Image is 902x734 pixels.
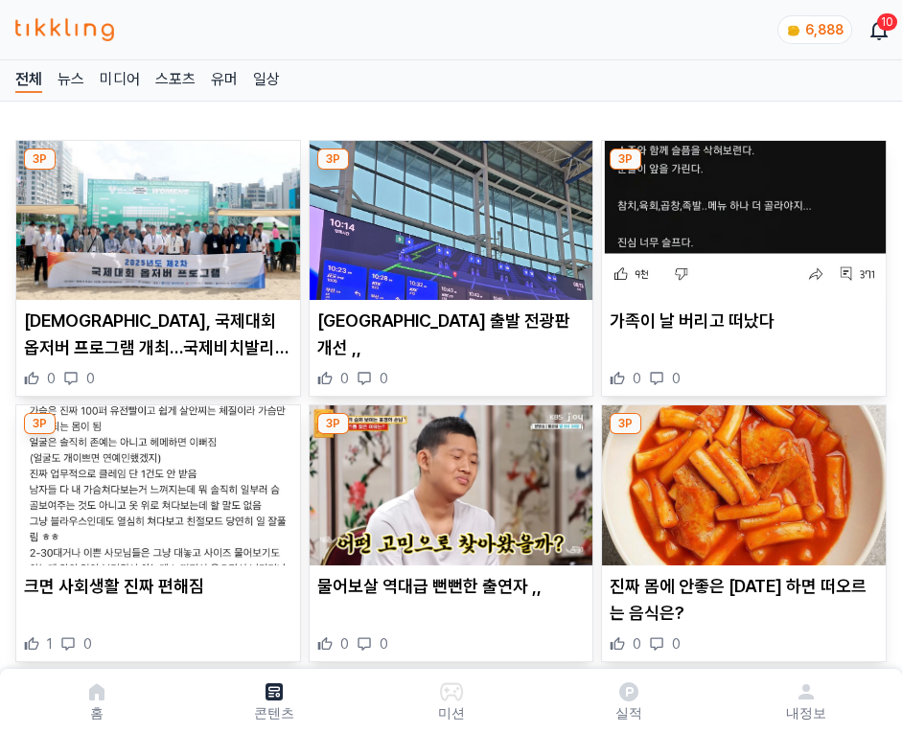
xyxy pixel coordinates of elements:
[155,68,196,93] a: 스포츠
[100,68,140,93] a: 미디어
[83,634,92,654] span: 0
[871,18,887,41] a: 10
[610,308,878,334] p: 가족이 날 버리고 떠났다
[309,404,594,661] div: 3P 물어보살 역대급 뻔뻔한 출연자 ,, 물어보살 역대급 뻔뻔한 출연자 ,, 0 0
[438,703,465,723] p: 미션
[633,369,641,388] span: 0
[877,13,897,31] div: 10
[610,573,878,627] p: 진짜 몸에 안좋은 [DATE] 하면 떠오르는 음식은?
[602,405,886,564] img: 진짜 몸에 안좋은 한식 하면 떠오르는 음식은?
[777,15,848,44] a: coin 6,888
[805,22,844,37] span: 6,888
[610,413,641,434] div: 3P
[58,68,84,93] a: 뉴스
[15,404,301,661] div: 3P 크면 사회생활 진짜 편해짐 크면 사회생활 진짜 편해짐 1 0
[90,703,104,723] p: 홈
[540,677,717,726] a: 실적
[380,634,388,654] span: 0
[16,141,300,300] img: 대한체육회, 국제대회 옵저버 프로그램 개최…국제비치발리볼대회 견학
[633,634,641,654] span: 0
[86,369,95,388] span: 0
[786,23,801,38] img: coin
[8,677,185,726] a: 홈
[317,308,586,361] p: [GEOGRAPHIC_DATA] 출발 전광판 개선 ,,
[610,149,641,170] div: 3P
[24,308,292,361] p: [DEMOGRAPHIC_DATA], 국제대회 옵저버 프로그램 개최…국제비치발리볼대회 견학
[440,680,463,703] img: 미션
[672,369,681,388] span: 0
[47,634,53,654] span: 1
[317,573,586,600] p: 물어보살 역대급 뻔뻔한 출연자 ,,
[24,573,292,600] p: 크면 사회생활 진짜 편해짐
[786,703,826,723] p: 내정보
[602,141,886,300] img: 가족이 날 버리고 떠났다
[310,405,593,564] img: 물어보살 역대급 뻔뻔한 출연자 ,,
[601,404,887,661] div: 3P 진짜 몸에 안좋은 한식 하면 떠오르는 음식은? 진짜 몸에 안좋은 [DATE] 하면 떠오르는 음식은? 0 0
[615,703,642,723] p: 실적
[15,18,114,41] img: 티끌링
[253,68,280,93] a: 일상
[672,634,681,654] span: 0
[15,140,301,397] div: 3P 대한체육회, 국제대회 옵저버 프로그램 개최…국제비치발리볼대회 견학 [DEMOGRAPHIC_DATA], 국제대회 옵저버 프로그램 개최…국제비치발리볼대회 견학 0 0
[317,413,349,434] div: 3P
[211,68,238,93] a: 유머
[310,141,593,300] img: 서울역 출발 전광판 개선 ,,
[601,140,887,397] div: 3P 가족이 날 버리고 떠났다 가족이 날 버리고 떠났다 0 0
[24,149,56,170] div: 3P
[309,140,594,397] div: 3P 서울역 출발 전광판 개선 ,, [GEOGRAPHIC_DATA] 출발 전광판 개선 ,, 0 0
[317,149,349,170] div: 3P
[717,677,894,726] a: 내정보
[16,405,300,564] img: 크면 사회생활 진짜 편해짐
[15,68,42,93] a: 전체
[24,413,56,434] div: 3P
[47,369,56,388] span: 0
[362,677,540,726] button: 미션
[340,634,349,654] span: 0
[340,369,349,388] span: 0
[254,703,294,723] p: 콘텐츠
[380,369,388,388] span: 0
[185,677,362,726] a: 콘텐츠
